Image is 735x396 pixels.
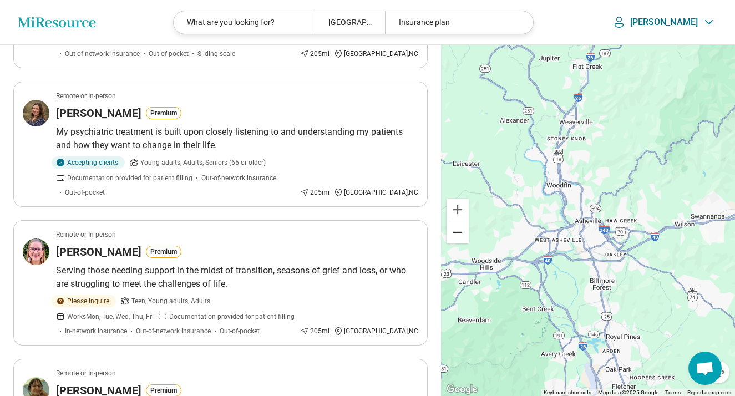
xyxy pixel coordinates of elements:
span: Sliding scale [197,49,235,59]
div: Accepting clients [52,156,125,169]
span: Documentation provided for patient filling [67,173,192,183]
div: Insurance plan [385,11,526,34]
div: Open chat [688,352,722,385]
p: Remote or In-person [56,91,116,101]
span: In-network insurance [65,326,127,336]
span: Out-of-network insurance [136,326,211,336]
div: 205 mi [300,187,330,197]
div: What are you looking for? [174,11,315,34]
span: Out-of-network insurance [201,173,276,183]
span: Out-of-network insurance [65,49,140,59]
span: Teen, Young adults, Adults [131,296,210,306]
span: Works Mon, Tue, Wed, Thu, Fri [67,312,154,322]
button: Zoom out [447,221,469,243]
span: Documentation provided for patient filling [169,312,295,322]
a: Terms (opens in new tab) [665,389,681,395]
button: Premium [146,246,181,258]
h3: [PERSON_NAME] [56,244,141,260]
span: Map data ©2025 Google [598,389,658,395]
span: Out-of-pocket [220,326,260,336]
span: Out-of-pocket [65,187,105,197]
div: [GEOGRAPHIC_DATA] , NC [334,49,418,59]
span: Out-of-pocket [149,49,189,59]
div: 205 mi [300,49,330,59]
button: Zoom in [447,199,469,221]
p: [PERSON_NAME] [630,17,698,28]
button: Premium [146,107,181,119]
p: Remote or In-person [56,230,116,240]
div: [GEOGRAPHIC_DATA] , NC [334,187,418,197]
p: Serving those needing support in the midst of transition, seasons of grief and loss, or who are s... [56,264,418,291]
h3: [PERSON_NAME] [56,105,141,121]
span: Young adults, Adults, Seniors (65 or older) [140,158,266,167]
p: Remote or In-person [56,368,116,378]
p: My psychiatric treatment is built upon closely listening to and understanding my patients and how... [56,125,418,152]
a: Report a map error [687,389,732,395]
div: Please inquire [52,295,116,307]
div: [GEOGRAPHIC_DATA], [GEOGRAPHIC_DATA] [315,11,385,34]
div: [GEOGRAPHIC_DATA] , NC [334,326,418,336]
div: 205 mi [300,326,330,336]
